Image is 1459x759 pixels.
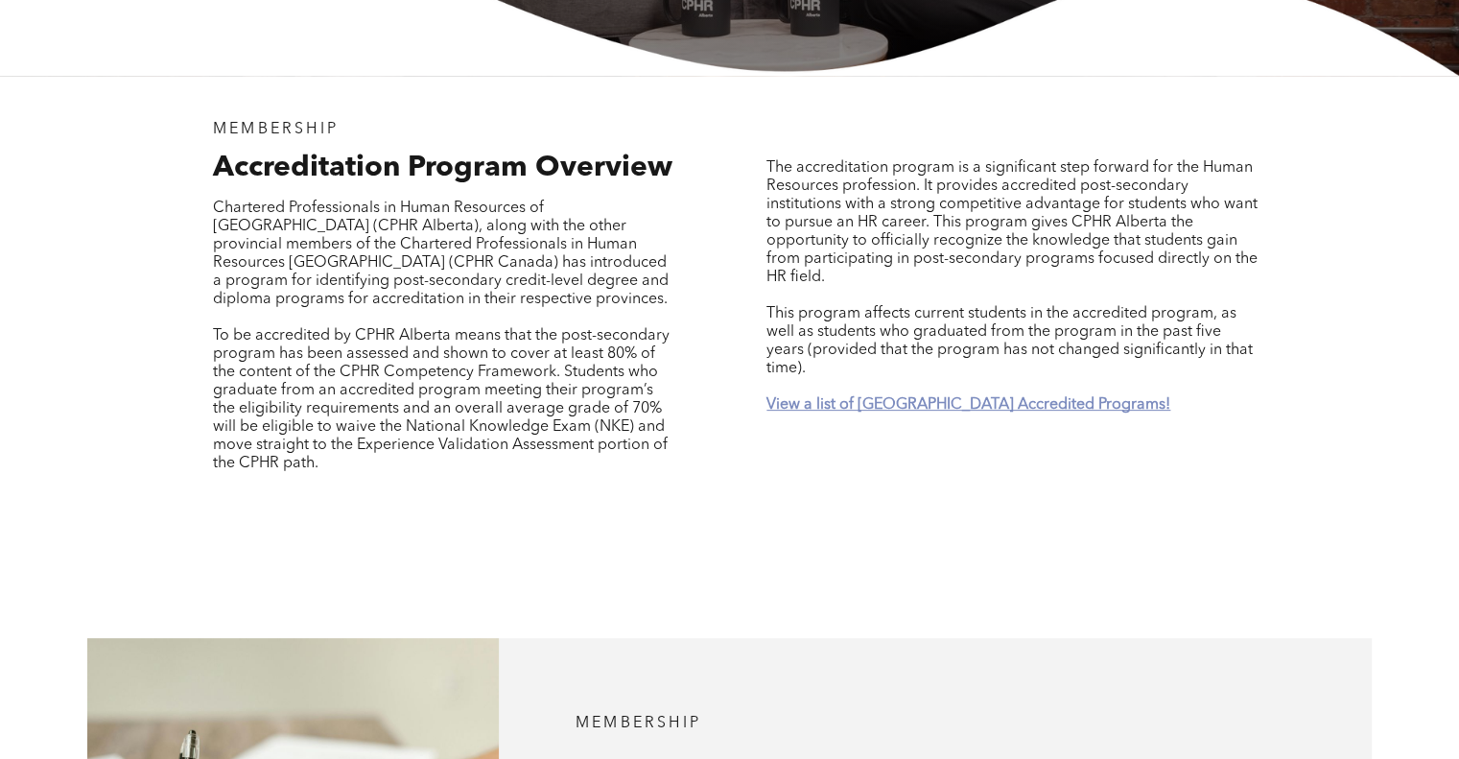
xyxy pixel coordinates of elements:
[213,122,339,137] span: MEMBERSHIP
[576,716,701,731] span: MEMBERSHIP
[766,160,1258,285] span: The accreditation program is a significant step forward for the Human Resources profession. It pr...
[213,154,672,182] span: Accreditation Program Overview
[766,306,1253,376] span: This program affects current students in the accredited program, as well as students who graduate...
[213,328,670,471] span: To be accredited by CPHR Alberta means that the post-secondary program has been assessed and show...
[766,397,1170,413] a: View a list of [GEOGRAPHIC_DATA] Accredited Programs!
[213,201,669,307] span: Chartered Professionals in Human Resources of [GEOGRAPHIC_DATA] (CPHR Alberta), along with the ot...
